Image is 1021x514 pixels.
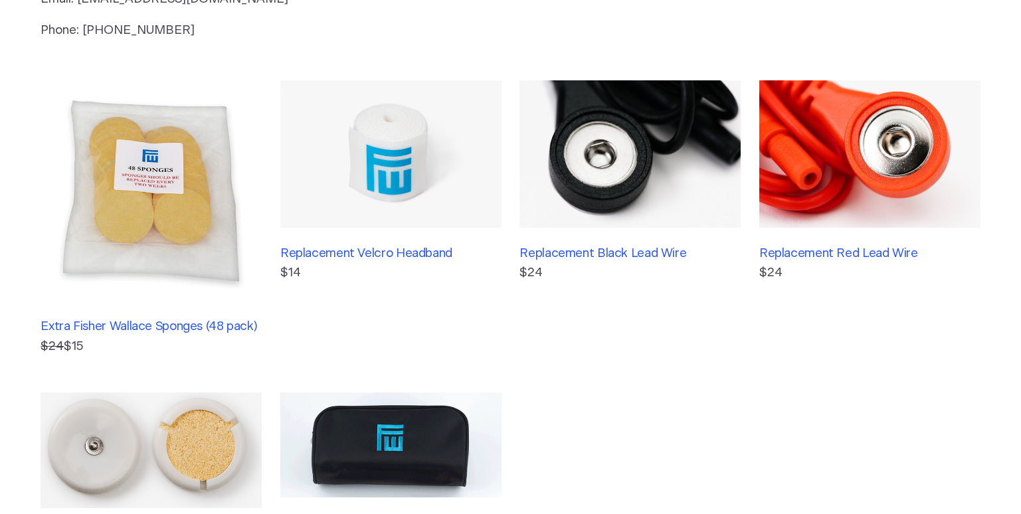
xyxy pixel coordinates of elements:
img: Fisher Wallace Pouch [280,392,502,497]
p: $24 [759,264,980,282]
img: Replacement Velcro Headband [280,80,502,228]
a: Replacement Red Lead Wire$24 [759,80,980,356]
h3: Extra Fisher Wallace Sponges (48 pack) [41,319,262,334]
a: Extra Fisher Wallace Sponges (48 pack) $24$15 [41,80,262,356]
p: Phone: [PHONE_NUMBER] [41,21,583,40]
p: $14 [280,264,502,282]
img: Replacement Sponge Receptacles [41,392,262,508]
img: Extra Fisher Wallace Sponges (48 pack) [41,80,262,301]
img: Replacement Black Lead Wire [519,80,741,228]
a: Replacement Black Lead Wire$24 [519,80,741,356]
p: $24 [519,264,741,282]
h3: Replacement Velcro Headband [280,246,502,261]
s: $24 [41,340,64,353]
h3: Replacement Red Lead Wire [759,246,980,261]
img: Replacement Red Lead Wire [759,80,980,228]
a: Replacement Velcro Headband$14 [280,80,502,356]
p: $15 [41,337,262,356]
h3: Replacement Black Lead Wire [519,246,741,261]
